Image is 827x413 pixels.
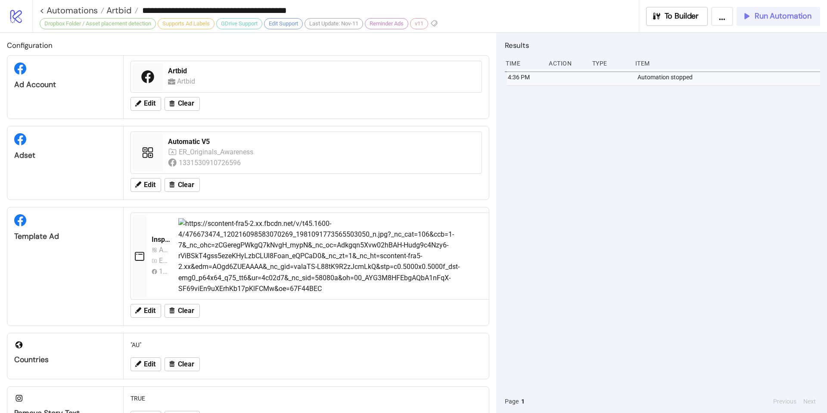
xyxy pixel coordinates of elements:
span: Clear [178,181,194,189]
div: Time [505,55,542,72]
div: Artbid [168,66,476,76]
button: Clear [165,178,200,192]
div: "AU" [127,337,485,353]
span: Edit [144,307,155,315]
button: Clear [165,97,200,111]
div: Edit Support [264,18,303,29]
button: Next [801,397,818,406]
img: https://scontent-fra5-2.xx.fbcdn.net/v/t45.1600-4/476673474_120216098583070269_198109177356550305... [178,218,537,294]
button: 1 [519,397,527,406]
div: Item [634,55,820,72]
span: Clear [178,360,194,368]
button: Previous [771,397,799,406]
div: 1331530910726596 [179,157,242,168]
button: Clear [165,357,200,371]
button: Edit [131,357,161,371]
button: Edit [131,304,161,318]
div: Countries [14,355,116,365]
span: To Builder [665,11,699,21]
div: 1331530910726596 [159,266,168,277]
button: ... [711,7,733,26]
div: Action [548,55,585,72]
h2: Configuration [7,40,489,51]
span: Edit [144,360,155,368]
button: Clear [165,304,200,318]
div: Reminder Ads [365,18,408,29]
div: TRUE [127,390,485,407]
div: Inspirational_BAU_Auction12_Abstract 1_Polished_Image_20250214_AU [152,235,171,244]
h2: Results [505,40,820,51]
div: 4:36 PM [507,69,544,85]
div: Template Ad [14,232,116,241]
div: Automatic [159,244,168,255]
span: Artbid [104,5,132,16]
span: Edit [144,181,155,189]
div: ER_Originals_Awareness [159,255,168,266]
div: Artbid [177,76,198,87]
button: Edit [131,97,161,111]
div: v11 [410,18,428,29]
button: To Builder [646,7,708,26]
div: Last Update: Nov-11 [305,18,363,29]
div: Supports Ad Labels [158,18,215,29]
a: Artbid [104,6,138,15]
div: Adset [14,150,116,160]
span: Clear [178,307,194,315]
div: ER_Originals_Awareness [179,147,255,157]
div: Automatic V5 [168,137,476,147]
a: < Automations [40,6,104,15]
div: Dropbox Folder / Asset placement detection [40,18,156,29]
button: Edit [131,178,161,192]
span: Run Automation [755,11,811,21]
span: Clear [178,100,194,107]
div: GDrive Support [216,18,262,29]
span: Page [505,397,519,406]
div: Type [591,55,628,72]
span: Edit [144,100,155,107]
div: Ad Account [14,80,116,90]
div: Automation stopped [637,69,822,85]
button: Run Automation [737,7,820,26]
